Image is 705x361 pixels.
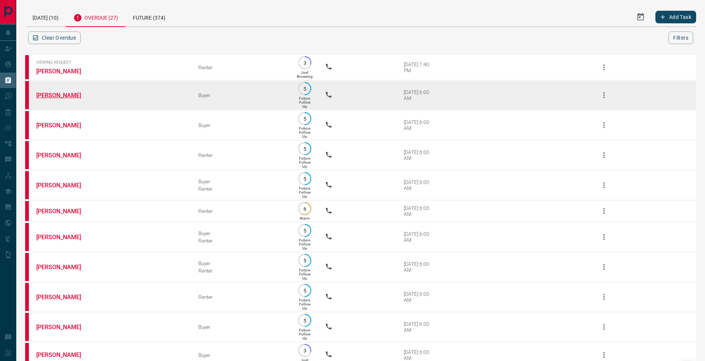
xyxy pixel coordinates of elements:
p: Future Follow Up [299,96,310,108]
a: [PERSON_NAME] [36,122,92,129]
div: property.ca [25,253,29,281]
div: [DATE] 6:00 AM [404,149,435,161]
div: property.ca [25,201,29,221]
div: Renter [198,268,285,274]
p: Future Follow Up [299,238,310,250]
a: [PERSON_NAME] [36,351,92,358]
p: 5 [302,318,308,323]
a: [PERSON_NAME] [36,182,92,189]
div: [DATE] 6:00 AM [404,89,435,101]
div: property.ca [25,81,29,109]
p: Future Follow Up [299,186,310,198]
div: Buyer [198,122,285,128]
a: [PERSON_NAME] [36,152,92,159]
p: 5 [302,146,308,151]
div: Renter [198,294,285,300]
div: [DATE] 6:00 AM [404,261,435,273]
a: [PERSON_NAME] [36,324,92,331]
p: Future Follow Up [299,298,310,310]
div: Buyer [198,230,285,236]
div: Renter [198,186,285,192]
div: property.ca [25,171,29,199]
a: [PERSON_NAME] [36,208,92,215]
div: property.ca [25,223,29,251]
div: [DATE] 6:00 AM [404,349,435,361]
div: property.ca [25,111,29,139]
a: [PERSON_NAME] [36,294,92,301]
p: 5 [302,228,308,233]
a: [PERSON_NAME] [36,264,92,271]
p: 3 [302,60,308,66]
div: [DATE] 1:40 PM [404,61,435,73]
p: 5 [302,288,308,293]
p: 3 [302,348,308,353]
p: 6 [302,206,308,211]
div: Renter [198,64,285,70]
div: property.ca [25,55,29,79]
div: property.ca [25,283,29,311]
p: Future Follow Up [299,126,310,138]
div: [DATE] 6:00 AM [404,119,435,131]
div: Renter [198,238,285,244]
button: Filters [668,31,693,44]
p: Future Follow Up [299,328,310,340]
span: Viewing Request [36,60,187,65]
div: Overdue (27) [66,7,125,27]
p: Future Follow Up [299,156,310,168]
div: [DATE] 6:00 AM [404,321,435,333]
div: Buyer [198,352,285,358]
a: [PERSON_NAME] [36,234,92,241]
div: [DATE] 6:00 AM [404,291,435,303]
div: [DATE] 6:00 AM [404,205,435,217]
p: 5 [302,176,308,181]
div: [DATE] 6:00 AM [404,179,435,191]
p: 5 [302,116,308,121]
p: Warm [300,216,310,220]
div: property.ca [25,141,29,169]
button: Clear Overdue [28,31,81,44]
div: property.ca [25,313,29,341]
div: [DATE] (10) [25,7,66,26]
p: Future Follow Up [299,268,310,280]
div: Buyer [198,260,285,266]
a: [PERSON_NAME] [36,68,92,75]
p: Just Browsing [297,70,313,78]
p: 5 [302,258,308,263]
p: 5 [302,86,308,91]
button: Add Task [655,11,696,23]
div: [DATE] 6:00 AM [404,231,435,243]
div: Renter [198,208,285,214]
div: Buyer [198,324,285,330]
div: Renter [198,152,285,158]
div: Buyer [198,92,285,98]
div: Future (374) [125,7,173,26]
button: Select Date Range [632,8,649,26]
div: Buyer [198,178,285,184]
a: [PERSON_NAME] [36,92,92,99]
